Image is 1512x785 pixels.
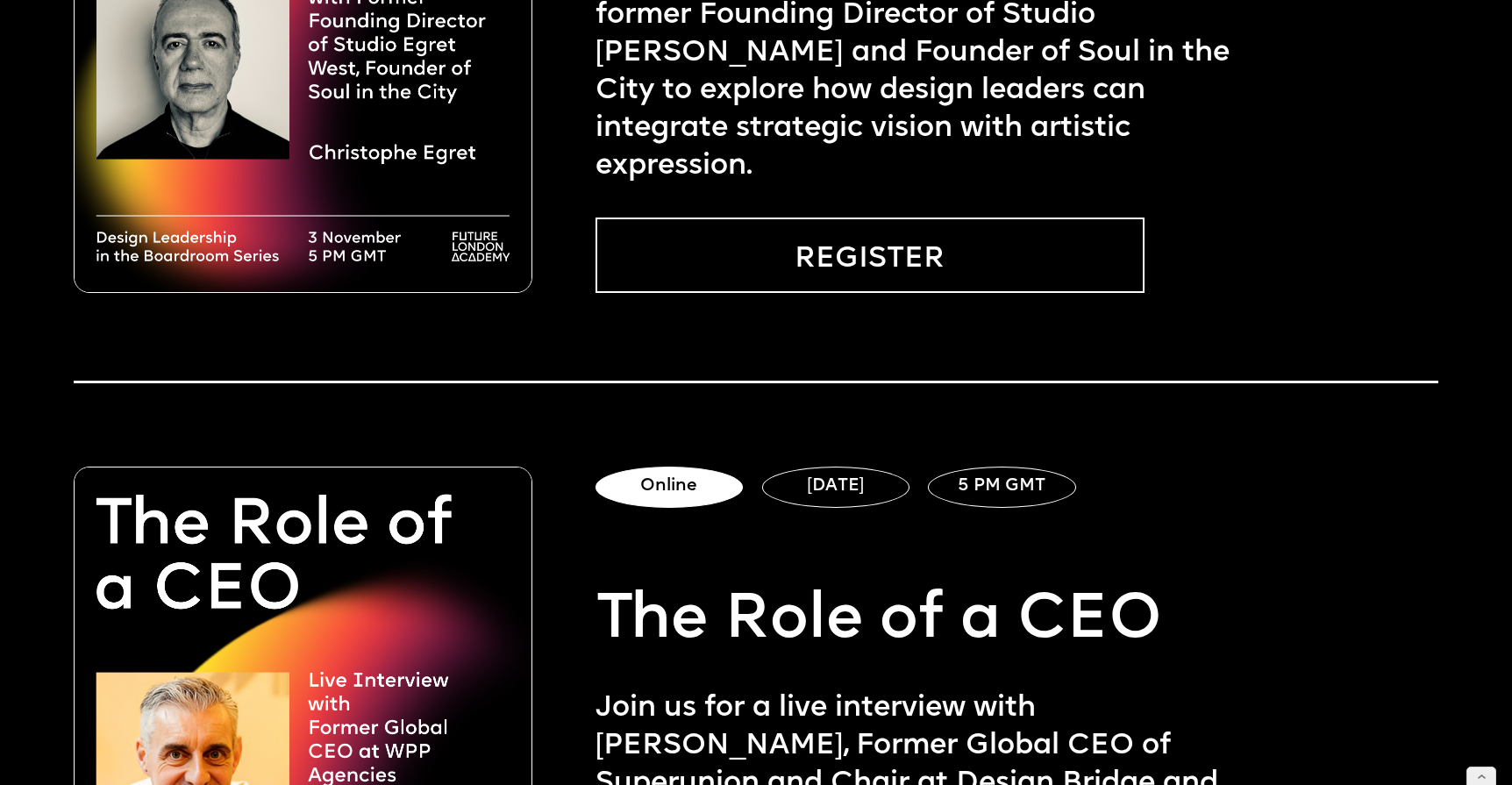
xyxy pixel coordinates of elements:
div: [DATE] [762,467,909,508]
div: Online [596,467,743,508]
a: REGISTER [596,218,1145,293]
h3: The Role of a CEO [596,583,1259,659]
div: 5 PM GMT [928,467,1075,508]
